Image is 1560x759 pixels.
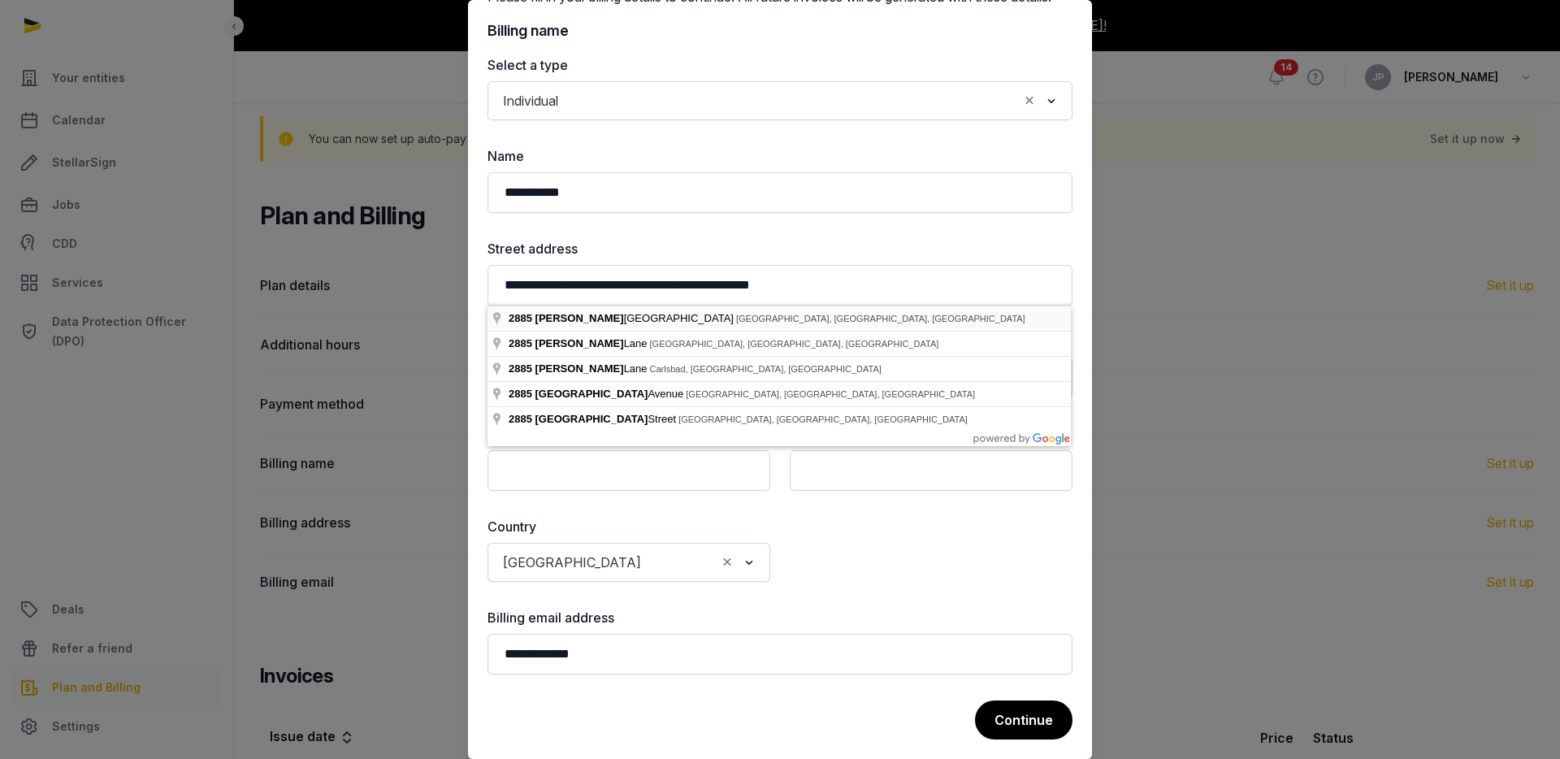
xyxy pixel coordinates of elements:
[487,239,1072,258] label: Street address
[499,551,645,574] span: [GEOGRAPHIC_DATA]
[509,413,648,425] span: 2885 [GEOGRAPHIC_DATA]
[509,413,678,425] span: Street
[487,608,1072,627] label: Billing email address
[720,551,734,574] button: Clear Selected
[487,517,770,536] label: Country
[487,146,1072,166] label: Name
[535,362,624,375] span: [PERSON_NAME]
[1479,681,1560,759] iframe: Chat Widget
[509,362,650,375] span: Lane
[509,362,532,375] span: 2885
[535,312,624,324] span: [PERSON_NAME]
[1022,89,1037,112] button: Clear Selected
[535,337,624,349] span: [PERSON_NAME]
[678,414,968,424] span: [GEOGRAPHIC_DATA], [GEOGRAPHIC_DATA], [GEOGRAPHIC_DATA]
[975,700,1072,739] button: Continue
[487,20,1072,42] h2: Billing name
[509,312,532,324] span: 2885
[648,551,716,574] input: Search for option
[509,388,686,400] span: Avenue
[509,312,736,324] span: [GEOGRAPHIC_DATA]
[496,86,1064,115] div: Search for option
[509,337,650,349] span: Lane
[565,89,1018,112] input: Search for option
[509,337,532,349] span: 2885
[509,388,648,400] span: 2885 [GEOGRAPHIC_DATA]
[650,339,939,349] span: [GEOGRAPHIC_DATA], [GEOGRAPHIC_DATA], [GEOGRAPHIC_DATA]
[487,55,1072,75] label: Select a type
[686,389,975,399] span: [GEOGRAPHIC_DATA], [GEOGRAPHIC_DATA], [GEOGRAPHIC_DATA]
[650,364,882,374] span: Carlsbad, [GEOGRAPHIC_DATA], [GEOGRAPHIC_DATA]
[496,548,762,577] div: Search for option
[499,89,562,112] span: Individual
[736,314,1025,323] span: [GEOGRAPHIC_DATA], [GEOGRAPHIC_DATA], [GEOGRAPHIC_DATA]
